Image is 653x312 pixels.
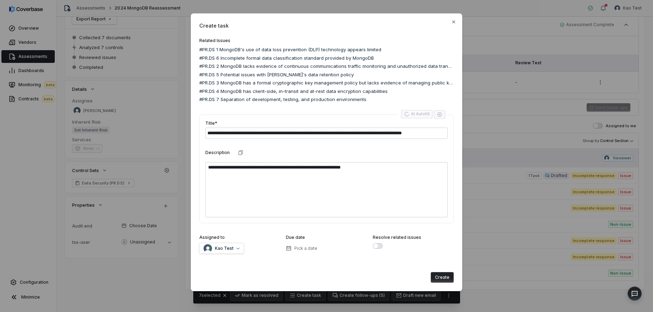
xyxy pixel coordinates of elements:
label: Due date [286,235,305,240]
span: #PR.DS 5 Potential issues with [PERSON_NAME]'s data retention policy [199,71,354,78]
label: Title* [205,120,217,126]
span: #PR.DS 2 MongoDB lacks evidence of continuous communications traffic monitoring and unauthorized ... [199,63,454,70]
span: #PR.DS 6 Incomplete formal data classification standard provided by MongoDB [199,55,374,62]
button: Create [431,272,454,283]
img: Kao Test avatar [204,244,212,253]
button: Pick a date [284,241,319,256]
span: #PR.DS 4 MongoDB has client-side, in-transit and at-rest data encryption capabilities [199,88,388,95]
span: Kao Test [215,246,234,251]
span: Pick a date [294,246,317,251]
span: #PR.DS 1 MongoDB's use of data loss prevention (DLP) technology appears limited [199,46,381,53]
span: Create task [199,22,454,29]
span: #PR.DS 7 Separation of development, testing, and production environments [199,96,366,103]
label: Description [205,150,230,155]
label: Related Issues [199,38,454,43]
span: Resolve related issues [373,235,421,240]
span: #PR.DS 3 MongoDB has a formal cryptographic key management policy but lacks evidence of managing ... [199,80,454,87]
label: Assigned to [199,235,225,240]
